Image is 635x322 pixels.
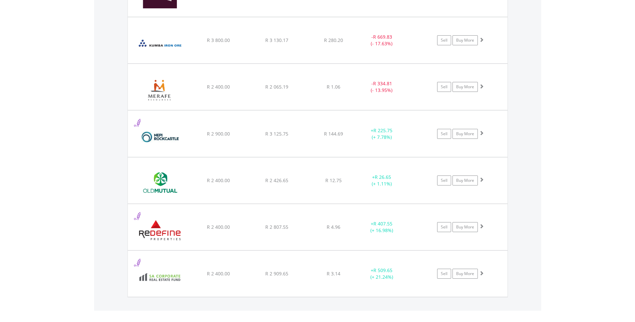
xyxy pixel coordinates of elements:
[357,80,407,94] div: - (- 13.95%)
[437,175,451,185] a: Sell
[357,220,407,234] div: + (+ 16.98%)
[265,37,288,43] span: R 3 130.17
[131,259,189,295] img: EQU.ZA.SAC.png
[373,80,392,87] span: R 334.81
[373,220,392,227] span: R 407.55
[324,37,343,43] span: R 280.20
[437,35,451,45] a: Sell
[131,166,189,202] img: EQU.ZA.OMU.png
[452,175,478,185] a: Buy More
[207,270,230,277] span: R 2 400.00
[265,270,288,277] span: R 2 909.65
[452,82,478,92] a: Buy More
[207,131,230,137] span: R 2 900.00
[373,34,392,40] span: R 669.83
[265,84,288,90] span: R 2 065.19
[437,129,451,139] a: Sell
[265,224,288,230] span: R 2 807.55
[373,127,392,134] span: R 225.75
[357,174,407,187] div: + (+ 1.11%)
[324,131,343,137] span: R 144.69
[437,222,451,232] a: Sell
[452,269,478,279] a: Buy More
[207,37,230,43] span: R 3 800.00
[131,26,189,62] img: EQU.ZA.KIO.png
[452,35,478,45] a: Buy More
[437,82,451,92] a: Sell
[437,269,451,279] a: Sell
[327,84,340,90] span: R 1.06
[452,129,478,139] a: Buy More
[207,224,230,230] span: R 2 400.00
[357,127,407,141] div: + (+ 7.78%)
[373,267,392,273] span: R 509.65
[452,222,478,232] a: Buy More
[357,267,407,280] div: + (+ 21.24%)
[265,131,288,137] span: R 3 125.75
[131,72,189,108] img: EQU.ZA.MRF.png
[131,119,189,155] img: EQU.ZA.NRP.png
[131,212,189,248] img: EQU.ZA.RDF.png
[327,270,340,277] span: R 3.14
[207,84,230,90] span: R 2 400.00
[327,224,340,230] span: R 4.96
[325,177,342,183] span: R 12.75
[207,177,230,183] span: R 2 400.00
[265,177,288,183] span: R 2 426.65
[375,174,391,180] span: R 26.65
[357,34,407,47] div: - (- 17.63%)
